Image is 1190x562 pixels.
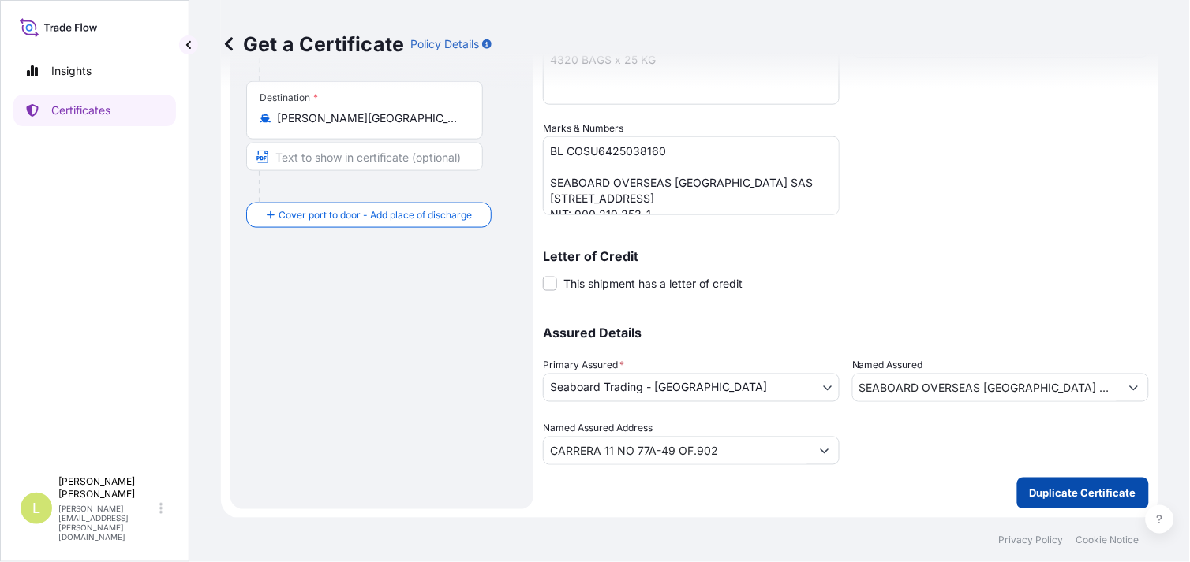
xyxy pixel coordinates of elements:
[410,36,479,52] p: Policy Details
[1030,486,1136,501] p: Duplicate Certificate
[543,374,840,402] button: Seaboard Trading - [GEOGRAPHIC_DATA]
[563,276,743,292] span: This shipment has a letter of credit
[853,374,1120,402] input: Assured Name
[58,475,156,501] p: [PERSON_NAME] [PERSON_NAME]
[543,250,1149,262] p: Letter of Credit
[543,136,840,215] textarea: BL HLCUTS12507AWDQ2 SEABOARD OVERSEAS [GEOGRAPHIC_DATA] SAS [STREET_ADDRESS] NIT: 900.219.353-1
[260,91,318,104] div: Destination
[246,203,492,228] button: Cover port to door - Add place of discharge
[543,421,653,437] label: Named Assured Address
[550,380,767,396] span: Seaboard Trading - [GEOGRAPHIC_DATA]
[277,110,463,126] input: Destination
[13,95,176,126] a: Certificates
[13,55,176,87] a: Insights
[1017,478,1149,509] button: Duplicate Certificate
[810,437,839,465] button: Show suggestions
[221,32,404,57] p: Get a Certificate
[58,504,156,542] p: [PERSON_NAME][EMAIL_ADDRESS][PERSON_NAME][DOMAIN_NAME]
[246,143,483,171] input: Text to appear on certificate
[543,121,623,136] label: Marks & Numbers
[51,102,110,118] p: Certificates
[51,63,92,79] p: Insights
[279,207,472,223] span: Cover port to door - Add place of discharge
[999,534,1064,546] a: Privacy Policy
[1076,534,1139,546] a: Cookie Notice
[543,358,624,374] span: Primary Assured
[852,358,923,374] label: Named Assured
[1120,374,1148,402] button: Show suggestions
[32,501,40,516] span: L
[543,326,1149,339] p: Assured Details
[544,437,810,465] input: Named Assured Address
